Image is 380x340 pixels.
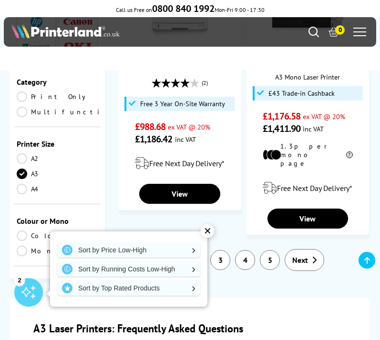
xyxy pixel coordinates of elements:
a: 5 [260,250,280,270]
a: Next [285,249,324,271]
span: A3 Mono Laser Printer [252,72,364,81]
a: Multifunction [17,107,121,117]
div: modal_delivery [252,175,364,201]
a: 0 [329,27,339,37]
span: £988.68 [135,120,166,133]
span: £43 Trade-in Cashback [268,90,335,97]
a: View [267,209,349,229]
span: £1,411.90 [263,122,300,135]
span: Free 3 Year On-Site Warranty [140,100,225,108]
div: Printer Size [17,139,98,149]
span: Next [292,255,308,265]
span: £1,176.58 [263,110,300,122]
a: 3 [210,250,230,270]
a: Print Only [17,91,98,102]
a: Sort by Top Rated Products [57,280,200,296]
span: ex VAT @ 20% [168,122,210,131]
div: ✕ [201,224,214,238]
img: Printerland Logo [11,23,120,39]
a: Sort by Running Costs Low-High [57,261,200,277]
a: A2 [17,153,98,164]
div: modal_delivery [123,150,236,177]
span: £1,186.42 [135,133,173,145]
span: inc VAT [303,124,324,133]
li: 1.3p per mono page [263,142,353,168]
div: 2 [14,275,25,285]
a: A4 [17,184,98,194]
span: 0 [335,25,345,35]
a: Colour [17,230,98,241]
div: Colour or Mono [17,216,98,226]
a: Printerland Logo [11,23,190,40]
h2: A3 Laser Printers: Frequently Asked Questions [33,321,347,335]
div: Category [17,77,98,87]
a: 0800 840 1992 [152,6,215,13]
a: Mono [17,246,98,256]
a: Search [308,27,319,37]
a: A3 [17,169,98,179]
a: Sort by Price Low-High [57,242,200,258]
span: inc VAT [175,135,196,144]
b: 0800 840 1992 [152,2,215,15]
span: ex VAT @ 20% [303,112,345,121]
a: 4 [235,250,255,270]
span: (2) [202,74,208,92]
a: View [139,184,220,204]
